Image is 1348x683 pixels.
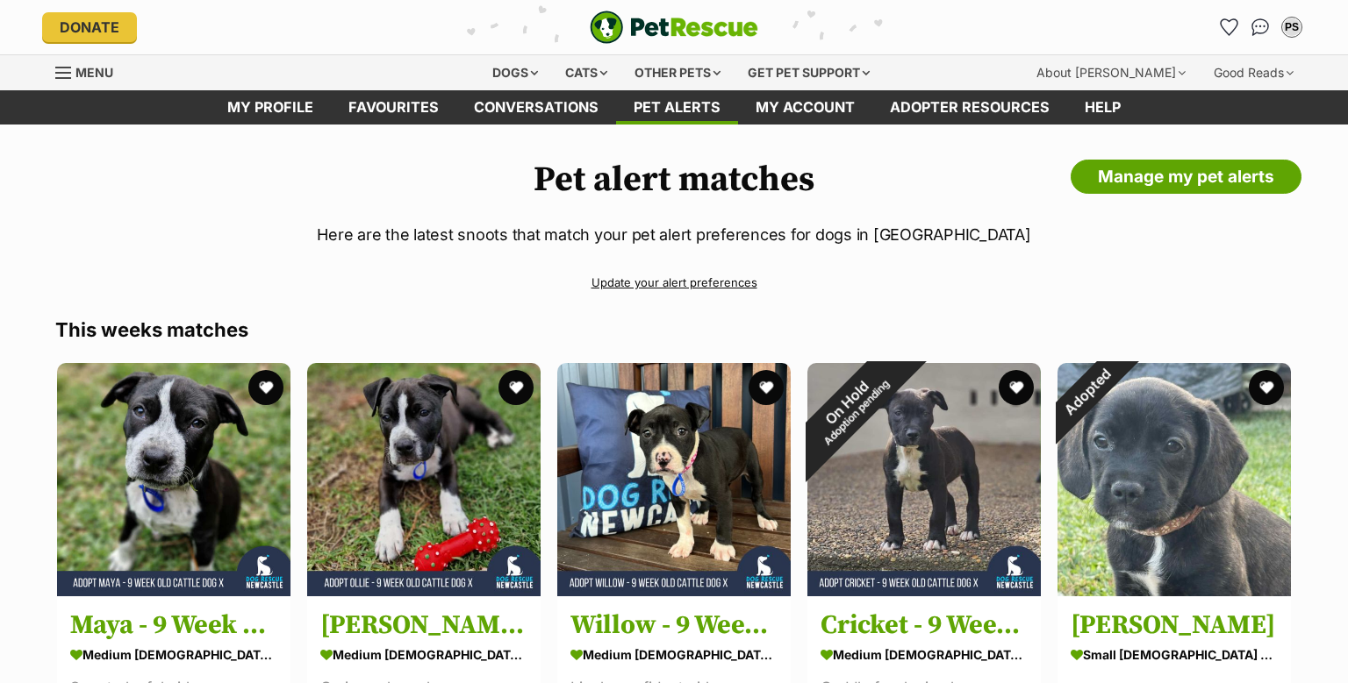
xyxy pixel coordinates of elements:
[1246,13,1274,41] a: Conversations
[1035,340,1139,445] div: Adopted
[1058,582,1291,600] a: Adopted
[553,55,620,90] div: Cats
[590,11,758,44] a: PetRescue
[821,377,892,447] span: Adoption pending
[1058,363,1291,596] img: Fergie
[821,642,1028,667] div: medium [DEMOGRAPHIC_DATA] Dog
[616,90,738,125] a: Pet alerts
[1201,55,1306,90] div: Good Reads
[807,363,1041,596] img: Cricket - 9 Week Old Cattle Dog X
[307,363,541,596] img: Ollie - 9 Week Old Cattle Dog X
[1071,642,1278,667] div: small [DEMOGRAPHIC_DATA] Dog
[498,370,534,405] button: favourite
[55,317,1293,342] h3: This weeks matches
[570,608,778,642] h3: Willow - 9 Week Old Cattle Dog X
[1024,55,1198,90] div: About [PERSON_NAME]
[70,642,277,667] div: medium [DEMOGRAPHIC_DATA] Dog
[248,370,283,405] button: favourite
[55,267,1293,298] a: Update your alert preferences
[1071,160,1301,195] a: Manage my pet alerts
[622,55,733,90] div: Other pets
[1067,90,1138,125] a: Help
[774,330,928,483] div: On Hold
[55,160,1293,200] h1: Pet alert matches
[331,90,456,125] a: Favourites
[872,90,1067,125] a: Adopter resources
[749,370,784,405] button: favourite
[999,370,1034,405] button: favourite
[1249,370,1284,405] button: favourite
[75,65,113,80] span: Menu
[55,223,1293,246] p: Here are the latest snoots that match your pet alert preferences for dogs in [GEOGRAPHIC_DATA]
[1215,13,1306,41] ul: Account quick links
[320,642,527,667] div: medium [DEMOGRAPHIC_DATA] Dog
[1278,13,1306,41] button: My account
[480,55,550,90] div: Dogs
[210,90,331,125] a: My profile
[320,608,527,642] h3: [PERSON_NAME] - 9 Week Old Cattle Dog X
[1071,608,1278,642] h3: [PERSON_NAME]
[1215,13,1243,41] a: Favourites
[590,11,758,44] img: logo-e224e6f780fb5917bec1dbf3a21bbac754714ae5b6737aabdf751b685950b380.svg
[557,363,791,596] img: Willow - 9 Week Old Cattle Dog X
[456,90,616,125] a: conversations
[735,55,882,90] div: Get pet support
[1251,18,1270,36] img: chat-41dd97257d64d25036548639549fe6c8038ab92f7586957e7f3b1b290dea8141.svg
[42,12,137,42] a: Donate
[570,642,778,667] div: medium [DEMOGRAPHIC_DATA] Dog
[807,582,1041,600] a: On HoldAdoption pending
[1283,18,1301,36] div: PS
[57,363,290,596] img: Maya - 9 Week Old Cattle Dog X
[821,608,1028,642] h3: Cricket - 9 Week Old Cattle Dog X
[55,55,125,87] a: Menu
[738,90,872,125] a: My account
[70,608,277,642] h3: Maya - 9 Week Old Cattle Dog X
